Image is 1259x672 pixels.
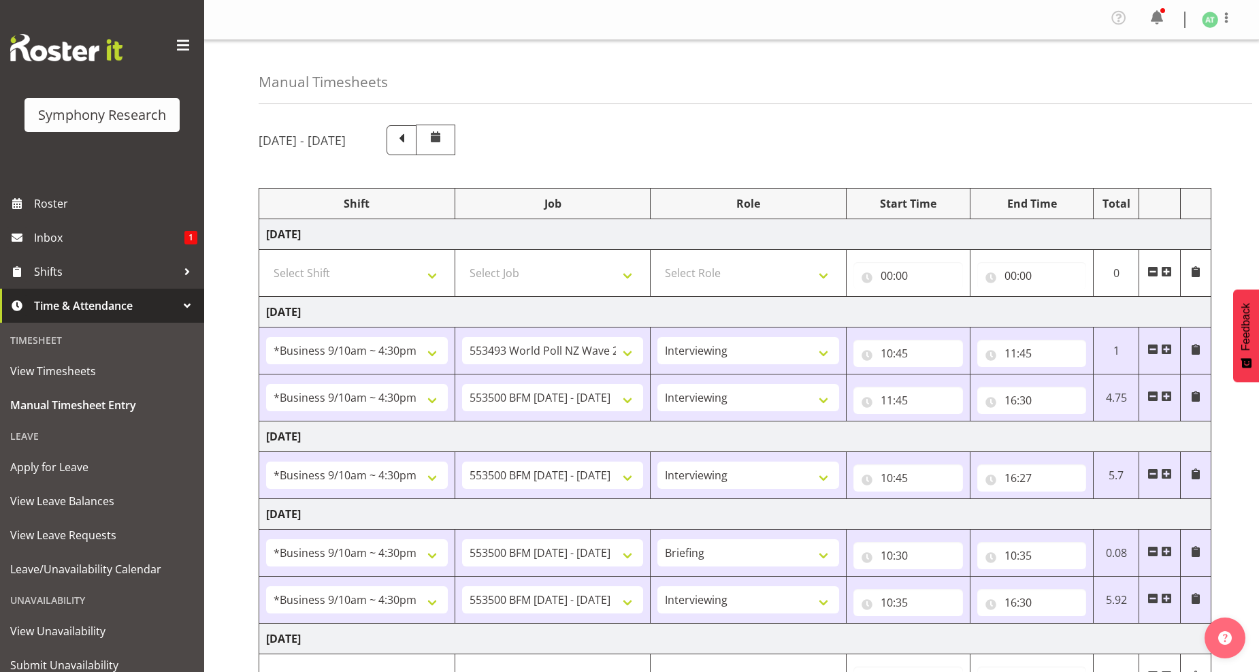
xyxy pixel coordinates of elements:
[259,421,1211,452] td: [DATE]
[657,195,839,212] div: Role
[977,340,1087,367] input: Click to select...
[1094,452,1139,499] td: 5.7
[34,295,177,316] span: Time & Attendance
[853,262,963,289] input: Click to select...
[1218,631,1232,645] img: help-xxl-2.png
[3,422,201,450] div: Leave
[10,395,194,415] span: Manual Timesheet Entry
[3,388,201,422] a: Manual Timesheet Entry
[1100,195,1132,212] div: Total
[853,195,963,212] div: Start Time
[10,34,122,61] img: Rosterit website logo
[10,361,194,381] span: View Timesheets
[259,499,1211,530] td: [DATE]
[977,464,1087,492] input: Click to select...
[977,542,1087,569] input: Click to select...
[1233,289,1259,382] button: Feedback - Show survey
[853,387,963,414] input: Click to select...
[1094,577,1139,624] td: 5.92
[3,586,201,614] div: Unavailability
[10,621,194,641] span: View Unavailability
[38,105,166,125] div: Symphony Research
[184,231,197,244] span: 1
[977,387,1087,414] input: Click to select...
[1094,374,1139,421] td: 4.75
[259,74,388,90] h4: Manual Timesheets
[853,589,963,616] input: Click to select...
[1094,250,1139,297] td: 0
[3,614,201,648] a: View Unavailability
[977,195,1087,212] div: End Time
[259,297,1211,327] td: [DATE]
[34,193,197,214] span: Roster
[266,195,448,212] div: Shift
[977,262,1087,289] input: Click to select...
[10,457,194,477] span: Apply for Leave
[259,219,1211,250] td: [DATE]
[34,261,177,282] span: Shifts
[10,525,194,545] span: View Leave Requests
[259,133,346,148] h5: [DATE] - [DATE]
[1240,303,1252,351] span: Feedback
[1202,12,1218,28] img: angela-tunnicliffe1838.jpg
[1094,327,1139,374] td: 1
[462,195,644,212] div: Job
[977,589,1087,616] input: Click to select...
[853,464,963,492] input: Click to select...
[3,552,201,586] a: Leave/Unavailability Calendar
[10,491,194,511] span: View Leave Balances
[3,354,201,388] a: View Timesheets
[259,624,1211,654] td: [DATE]
[853,340,963,367] input: Click to select...
[34,227,184,248] span: Inbox
[3,450,201,484] a: Apply for Leave
[3,484,201,518] a: View Leave Balances
[10,559,194,579] span: Leave/Unavailability Calendar
[3,518,201,552] a: View Leave Requests
[853,542,963,569] input: Click to select...
[1094,530,1139,577] td: 0.08
[3,326,201,354] div: Timesheet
